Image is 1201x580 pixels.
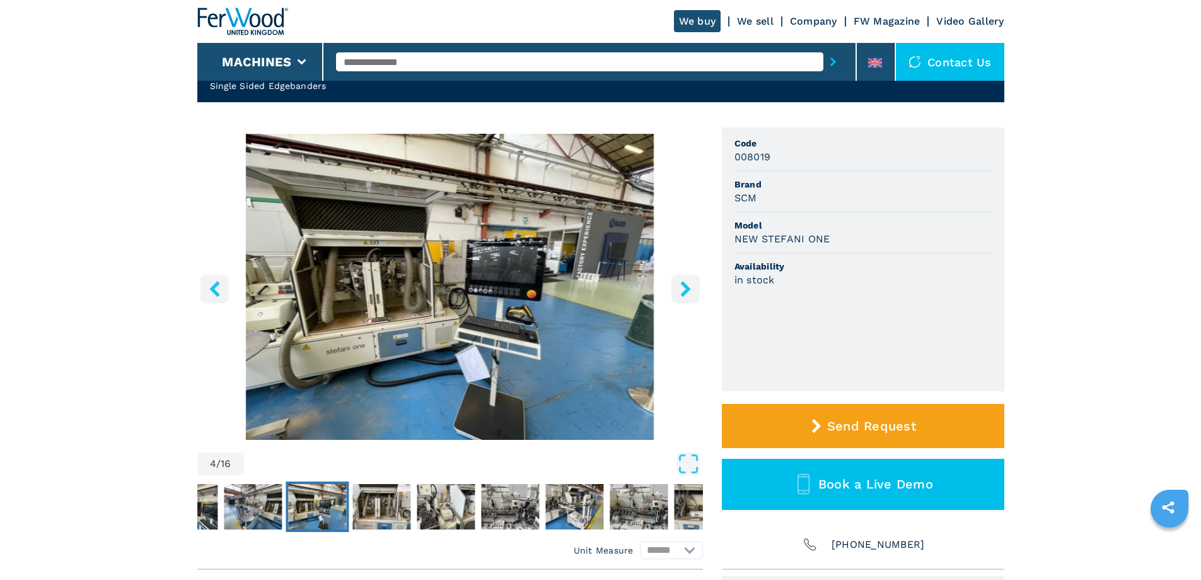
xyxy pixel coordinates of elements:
[671,482,734,532] button: Go to Slide 10
[734,150,771,164] h3: 008019
[827,418,916,434] span: Send Request
[157,482,220,532] button: Go to Slide 2
[481,484,539,530] img: 28f3ce6e5441830d34bbf492df91dd66
[414,482,477,532] button: Go to Slide 6
[247,453,700,475] button: Open Fullscreen
[350,482,413,532] button: Go to Slide 5
[734,137,992,150] span: Code
[908,56,921,68] img: Contact us
[479,482,542,532] button: Go to Slide 7
[823,47,843,76] button: submit-button
[543,482,606,532] button: Go to Slide 8
[734,219,992,232] span: Model
[674,484,732,530] img: c70841e3c0929ce42ed20147eb374272
[896,43,1004,81] div: Contact us
[216,459,221,469] span: /
[936,15,1004,27] a: Video Gallery
[221,482,284,532] button: Go to Slide 3
[734,191,757,205] h3: SCM
[790,15,837,27] a: Company
[222,54,291,69] button: Machines
[674,10,721,32] a: We buy
[352,484,410,530] img: bd5f73943ebb36e7728e6139dcf79e83
[1147,523,1192,571] iframe: Chat
[1152,492,1184,523] a: sharethis
[224,484,282,530] img: 27940ca1e7cc3ba766a83615fd7b37db
[734,260,992,273] span: Availability
[210,459,216,469] span: 4
[671,275,700,303] button: right-button
[734,178,992,191] span: Brand
[854,15,920,27] a: FW Magazine
[210,80,418,92] h2: Single Sided Edgebanders
[221,459,231,469] span: 16
[737,15,774,27] a: We sell
[610,484,668,530] img: 3ecb2757ff8196cb10e570f4c3aac31d
[734,273,775,287] h3: in stock
[200,275,229,303] button: left-button
[160,484,218,530] img: 52981fb1ee67daf14a42a0d2783ae416
[722,459,1004,510] button: Book a Live Demo
[801,536,819,553] img: Phone
[417,484,475,530] img: 756f7bddafe69397f8cf7fa1ceecd91c
[93,482,598,532] nav: Thumbnail Navigation
[197,134,703,440] div: Go to Slide 4
[607,482,670,532] button: Go to Slide 9
[734,232,830,246] h3: NEW STEFANI ONE
[722,404,1004,448] button: Send Request
[197,134,703,440] img: Single Sided Edgebanders SCM NEW STEFANI ONE
[286,482,349,532] button: Go to Slide 4
[197,8,288,35] img: Ferwood
[832,536,925,553] span: [PHONE_NUMBER]
[545,484,603,530] img: f8a941216ec6b03123a9ea1262517f18
[288,484,346,530] img: 3d377829833516d53bc5711926a1e11c
[818,476,933,492] span: Book a Live Demo
[574,544,634,557] em: Unit Measure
